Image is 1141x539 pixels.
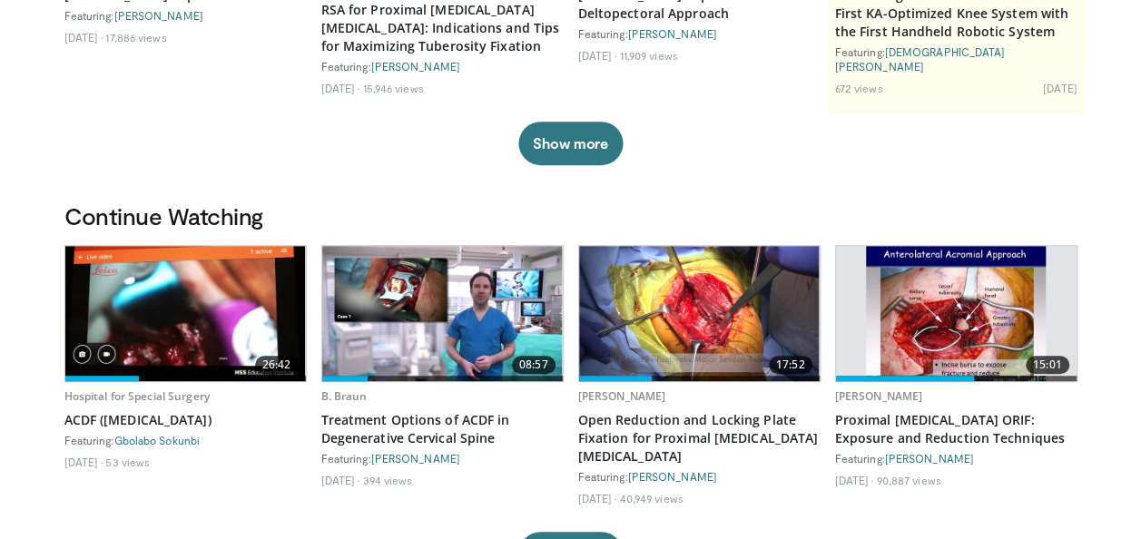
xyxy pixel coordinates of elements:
a: [DEMOGRAPHIC_DATA][PERSON_NAME] [835,45,1006,73]
a: [PERSON_NAME] [628,470,717,483]
a: [PERSON_NAME] [835,388,923,404]
li: [DATE] [64,30,103,44]
div: Featuring: [835,451,1077,465]
a: [PERSON_NAME] [371,60,460,73]
div: Featuring: [64,433,307,447]
li: 17,886 views [105,30,166,44]
img: gardener_hum_1.png.620x360_q85_upscale.jpg [866,246,1046,381]
span: 15:01 [1026,356,1069,374]
a: Hospital for Special Surgery [64,388,210,404]
div: Featuring: [321,59,564,73]
li: 11,909 views [619,48,677,63]
li: [DATE] [578,48,617,63]
li: [DATE] [835,473,874,487]
li: 53 views [105,455,150,469]
a: ACDF ([MEDICAL_DATA]) [64,411,307,429]
div: Featuring: [321,451,564,465]
div: Featuring: [578,26,821,41]
a: [PERSON_NAME] [371,452,460,465]
li: 90,887 views [876,473,940,487]
li: [DATE] [321,473,360,487]
span: 26:42 [255,356,299,374]
a: [PERSON_NAME] [885,452,974,465]
a: 15:01 [836,246,1077,381]
img: 0cf4a9c8-d829-407e-82bc-d4dc01ef5ab9.620x360_q85_upscale.jpg [65,246,306,381]
a: Treatment Options of ACDF in Degenerative Cervical Spine [321,411,564,447]
div: Featuring: [64,8,307,23]
img: 009a77ed-cfd7-46ce-89c5-e6e5196774e0.620x360_q85_upscale.jpg [322,246,563,381]
a: [PERSON_NAME] [628,27,717,40]
a: Gbolabo Sokunbi [114,434,201,446]
span: 17:52 [769,356,812,374]
img: Q2xRg7exoPLTwO8X4xMDoxOjBzMTt2bJ.620x360_q85_upscale.jpg [579,246,820,381]
a: B. Braun [321,388,368,404]
li: [DATE] [1043,81,1077,95]
a: 17:52 [579,246,820,381]
li: 40,949 views [619,491,683,505]
li: 15,946 views [362,81,423,95]
a: Open Reduction and Locking Plate Fixation for Proximal [MEDICAL_DATA] [MEDICAL_DATA] [578,411,821,465]
h3: Continue Watching [64,201,1077,230]
a: [PERSON_NAME] [578,388,666,404]
li: [DATE] [321,81,360,95]
div: Featuring: [578,469,821,484]
a: [PERSON_NAME] [114,9,203,22]
button: Show more [518,122,623,165]
li: [DATE] [578,491,617,505]
a: RSA for Proximal [MEDICAL_DATA] [MEDICAL_DATA]: Indications and Tips for Maximizing Tuberosity Fi... [321,1,564,55]
li: [DATE] [64,455,103,469]
a: 26:42 [65,246,306,381]
li: 394 views [362,473,412,487]
a: Proximal [MEDICAL_DATA] ORIF: Exposure and Reduction Techniques [835,411,1077,447]
a: 08:57 [322,246,563,381]
span: 08:57 [512,356,556,374]
div: Featuring: [835,44,1077,73]
li: 672 views [835,81,883,95]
